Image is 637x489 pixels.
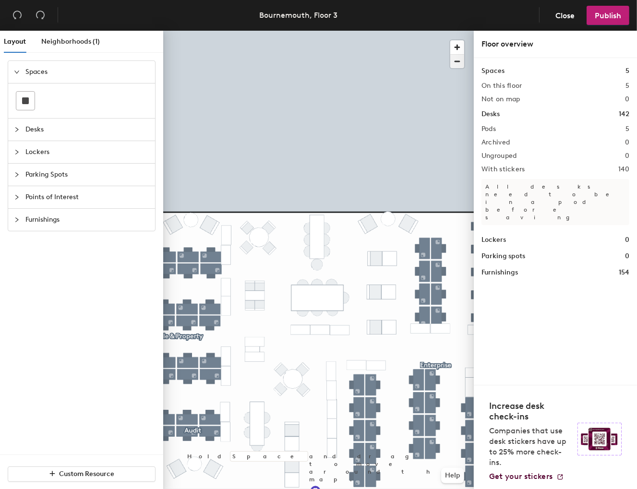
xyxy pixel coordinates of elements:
[481,179,629,225] p: All desks need to be in a pod before saving
[14,127,20,132] span: collapsed
[25,141,149,163] span: Lockers
[489,472,553,481] span: Get your stickers
[481,235,506,245] h1: Lockers
[489,472,564,481] a: Get your stickers
[260,9,338,21] div: Bournemouth, Floor 3
[625,139,629,146] h2: 0
[25,209,149,231] span: Furnishings
[625,251,629,262] h1: 0
[441,468,464,483] button: Help
[625,82,629,90] h2: 5
[625,95,629,103] h2: 0
[481,82,522,90] h2: On this floor
[481,66,505,76] h1: Spaces
[14,149,20,155] span: collapsed
[25,164,149,186] span: Parking Spots
[618,166,629,173] h2: 140
[481,109,500,119] h1: Desks
[619,267,629,278] h1: 154
[60,470,115,478] span: Custom Resource
[555,11,575,20] span: Close
[25,186,149,208] span: Points of Interest
[481,38,629,50] div: Floor overview
[12,10,22,20] span: undo
[595,11,621,20] span: Publish
[41,37,100,46] span: Neighborhoods (1)
[481,166,525,173] h2: With stickers
[489,426,572,468] p: Companies that use desk stickers have up to 25% more check-ins.
[481,152,517,160] h2: Ungrouped
[14,69,20,75] span: expanded
[8,466,156,482] button: Custom Resource
[619,109,629,119] h1: 142
[481,125,496,133] h2: Pods
[25,61,149,83] span: Spaces
[481,267,518,278] h1: Furnishings
[587,6,629,25] button: Publish
[625,125,629,133] h2: 5
[4,37,26,46] span: Layout
[481,251,525,262] h1: Parking spots
[625,66,629,76] h1: 5
[481,95,520,103] h2: Not on map
[577,423,622,455] img: Sticker logo
[489,401,572,422] h4: Increase desk check-ins
[14,217,20,223] span: collapsed
[31,6,50,25] button: Redo (⌘ + ⇧ + Z)
[547,6,583,25] button: Close
[481,139,510,146] h2: Archived
[14,172,20,178] span: collapsed
[625,152,629,160] h2: 0
[625,235,629,245] h1: 0
[14,194,20,200] span: collapsed
[8,6,27,25] button: Undo (⌘ + Z)
[25,119,149,141] span: Desks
